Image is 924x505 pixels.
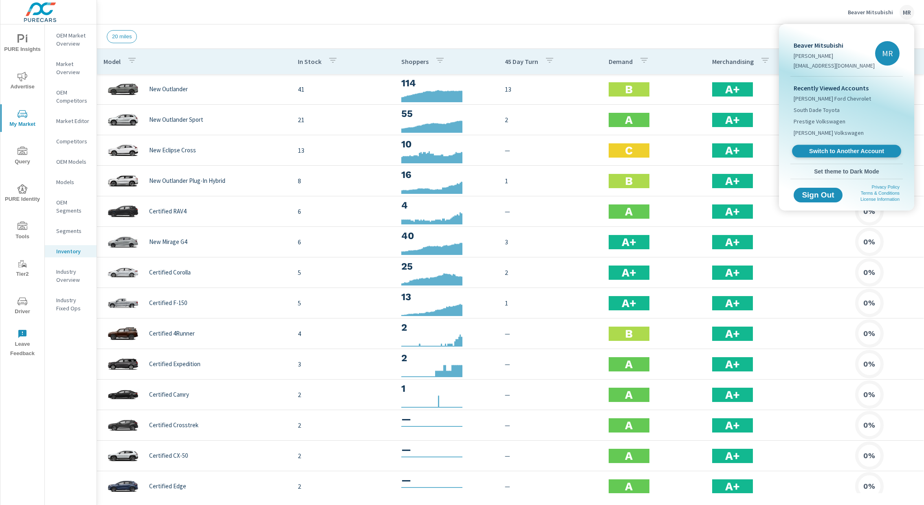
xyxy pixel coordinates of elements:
p: [EMAIL_ADDRESS][DOMAIN_NAME] [794,61,875,70]
a: Privacy Policy [872,184,900,189]
span: South Dade Toyota [794,106,840,114]
div: MR [875,41,900,66]
button: Sign Out [794,188,843,202]
a: Switch to Another Account [792,145,901,158]
button: Set theme to Dark Mode [790,164,903,179]
a: License Information [860,197,900,202]
span: [PERSON_NAME] Ford Chevrolet [794,94,871,103]
span: [PERSON_NAME] Volkswagen [794,129,864,137]
span: Prestige Volkswagen [794,117,845,125]
p: Recently Viewed Accounts [794,83,900,93]
span: Sign Out [800,191,836,199]
span: Set theme to Dark Mode [794,168,900,175]
p: [PERSON_NAME] [794,52,875,60]
p: Beaver Mitsubishi [794,40,875,50]
span: Switch to Another Account [796,147,896,155]
a: Terms & Conditions [861,191,900,195]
